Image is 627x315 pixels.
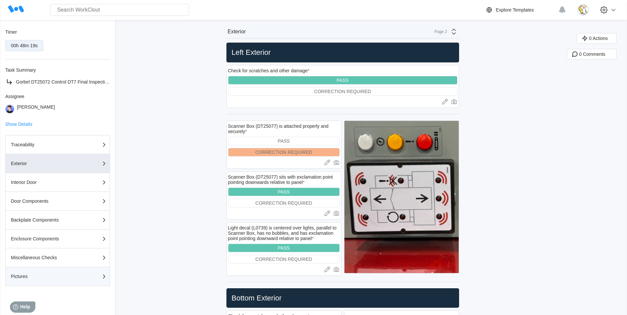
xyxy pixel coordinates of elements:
[228,225,340,241] div: Light decal (L0739) is centered over lights, parallel to Scanner Box, has no bubbles, and has exc...
[11,199,77,203] div: Door Components
[344,121,459,273] img: ScannerBox.jpg
[228,174,340,185] div: Scanner Box (DT25077) sits with exclamation point pointing downwards relative to panel
[567,49,616,59] button: 0 Comments
[11,142,77,147] div: Traceability
[5,67,110,73] div: Task Summary
[11,43,38,48] div: 00h 48m 19s
[5,248,110,267] button: Miscellaneous Checks
[5,192,110,211] button: Door Components
[5,135,110,154] button: Traceability
[17,104,55,113] div: [PERSON_NAME]
[255,200,312,206] div: CORRECTION REQUIRED
[5,173,110,192] button: Interior Door
[577,33,616,44] button: 0 Actions
[577,4,589,16] img: download.jpg
[485,6,555,14] a: Explore Templates
[11,236,77,241] div: Enclosure Components
[278,189,290,194] div: PASS
[5,267,110,286] button: Pictures
[228,68,310,73] div: Check for scratches and other damage
[579,52,605,56] span: 0 Comments
[16,79,124,85] span: Gorbel DT25072 Control DT7 Final Inspection Task -
[5,78,110,86] a: Gorbel DT25072 Control DT7 Final Inspection Task -
[5,122,32,126] button: Show Details
[5,29,110,35] div: Timer
[50,4,189,16] input: Search WorkClout
[5,104,14,113] img: user-5.png
[228,123,340,134] div: Scanner Box (DT25077) is attached properly and securely
[5,211,110,229] button: Backplate Components
[11,161,77,166] div: Exterior
[5,154,110,173] button: Exterior
[11,274,77,279] div: Pictures
[11,218,77,222] div: Backplate Components
[589,36,608,41] span: 0 Actions
[314,89,371,94] div: CORRECTION REQUIRED
[228,29,246,35] div: Exterior
[431,29,447,34] div: Page 2
[229,294,456,303] h2: Bottom Exterior
[11,255,77,260] div: Miscellaneous Checks
[5,229,110,248] button: Enclosure Components
[496,7,534,13] div: Explore Templates
[255,150,312,155] div: CORRECTION REQUIRED
[278,245,290,251] div: PASS
[11,180,77,185] div: Interior Door
[5,94,110,99] div: Assignee
[255,257,312,262] div: CORRECTION REQUIRED
[278,138,290,144] div: PASS
[336,78,348,83] div: PASS
[229,48,456,57] h2: Left Exterior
